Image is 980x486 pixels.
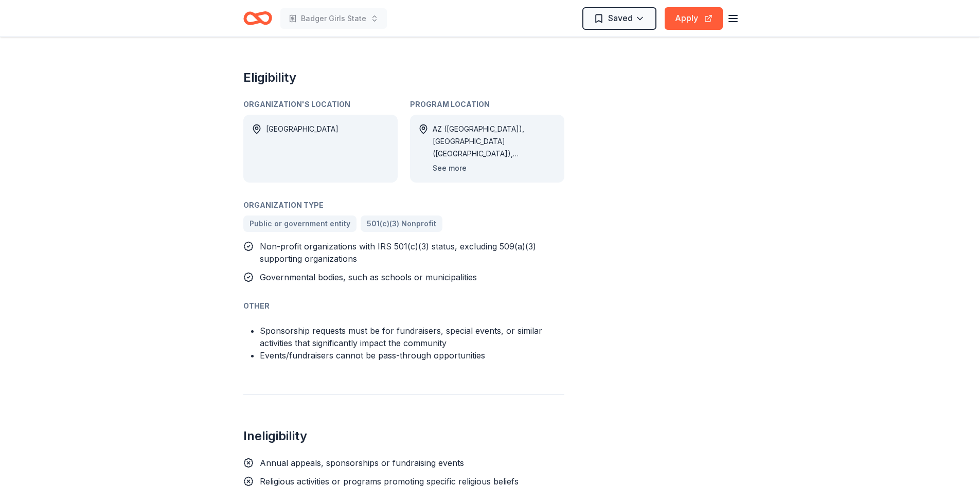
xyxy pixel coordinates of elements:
span: Saved [608,11,633,25]
h2: Eligibility [243,69,564,86]
div: Other [243,300,564,312]
div: Program Location [410,98,564,111]
button: Apply [665,7,723,30]
a: Public or government entity [243,215,357,232]
span: 501(c)(3) Nonprofit [367,218,436,230]
a: 501(c)(3) Nonprofit [361,215,442,232]
li: Events/fundraisers cannot be pass-through opportunities [260,349,564,362]
span: Public or government entity [250,218,350,230]
li: Sponsorship requests must be for fundraisers, special events, or similar activities that signific... [260,325,564,349]
h2: Ineligibility [243,428,564,444]
button: Saved [582,7,656,30]
button: See more [433,162,467,174]
div: Organization's Location [243,98,398,111]
div: Organization Type [243,199,564,211]
div: AZ ([GEOGRAPHIC_DATA]), [GEOGRAPHIC_DATA] ([GEOGRAPHIC_DATA]), [GEOGRAPHIC_DATA] ([GEOGRAPHIC_DAT... [433,123,556,160]
a: Home [243,6,272,30]
span: Badger Girls State [301,12,366,25]
span: Governmental bodies, such as schools or municipalities [260,272,477,282]
div: [GEOGRAPHIC_DATA] [266,123,338,174]
button: Badger Girls State [280,8,387,29]
span: Non-profit organizations with IRS 501(c)(3) status, excluding 509(a)(3) supporting organizations [260,241,536,264]
span: Annual appeals, sponsorships or fundraising events [260,458,464,468]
